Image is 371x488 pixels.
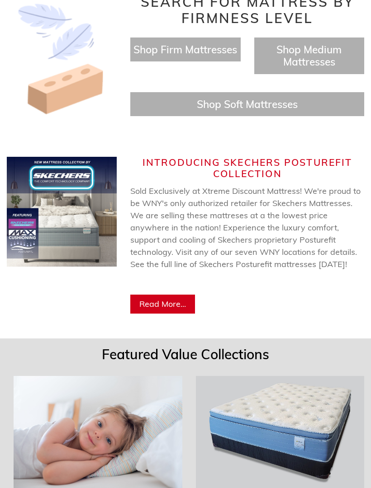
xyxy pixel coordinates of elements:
[130,186,361,294] span: Sold Exclusively at Xtreme Discount Mattress! We're proud to be WNY's only authorized retailer fo...
[102,346,269,363] span: Featured Value Collections
[7,157,117,267] img: Skechers Web Banner (750 x 750 px) (2).jpg__PID:de10003e-3404-460f-8276-e05f03caa093
[133,43,237,56] a: Shop Firm Mattresses
[139,299,186,310] span: Read More...
[276,43,342,69] a: Shop Medium Mattresses
[143,157,352,180] span: Introducing Skechers Posturefit Collection
[130,295,195,314] a: Read More...
[197,98,298,111] a: Shop Soft Mattresses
